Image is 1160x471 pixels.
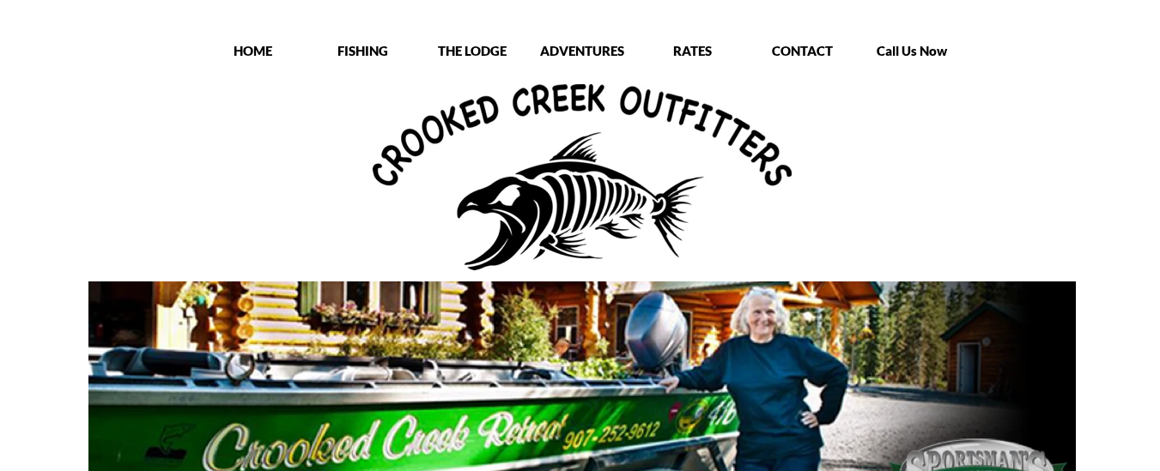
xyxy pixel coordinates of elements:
[309,42,416,59] p: FISHING
[749,42,856,59] p: CONTACT
[859,42,966,59] p: Call Us Now
[529,42,636,59] p: ADVENTURES
[373,84,792,270] img: Crooked Creek Outfitters Logo - Alaska All-Inclusive fishing
[199,42,307,59] p: HOME
[639,42,746,59] p: RATES
[419,42,526,59] p: THE LODGE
